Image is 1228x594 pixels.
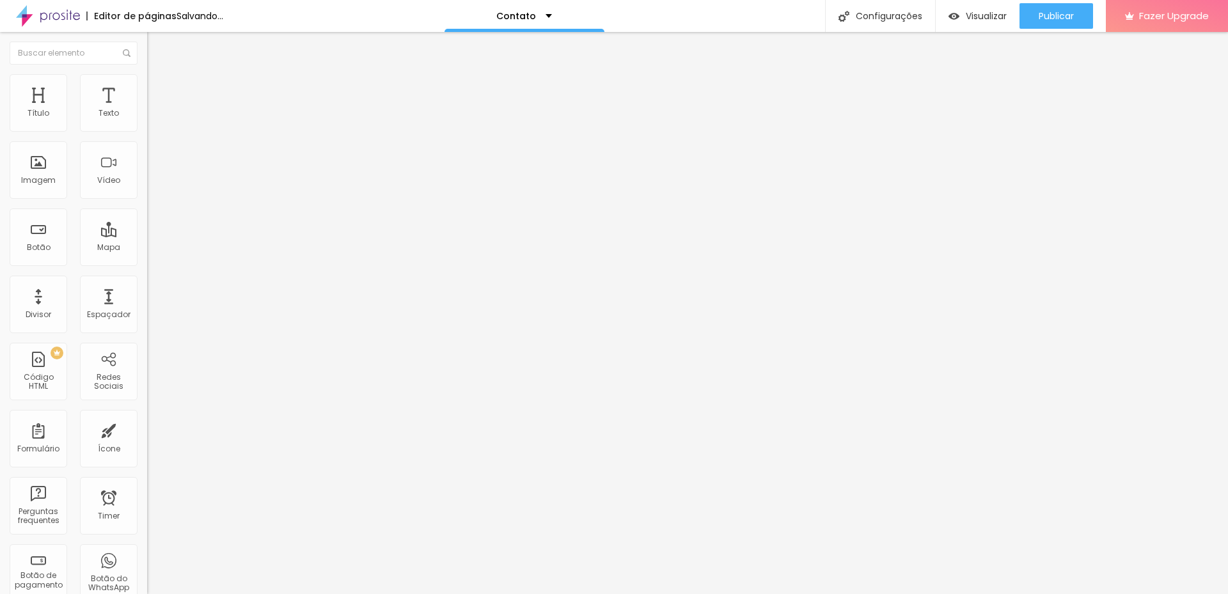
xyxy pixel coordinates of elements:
div: Redes Sociais [83,373,134,391]
img: Icone [123,49,130,57]
img: view-1.svg [949,11,959,22]
div: Ícone [98,444,120,453]
div: Botão [27,243,51,252]
iframe: Editor [147,32,1228,594]
button: Visualizar [936,3,1019,29]
div: Perguntas frequentes [13,507,63,526]
div: Timer [98,512,120,520]
div: Salvando... [177,12,223,20]
div: Formulário [17,444,59,453]
div: Texto [98,109,119,118]
div: Vídeo [97,176,120,185]
span: Fazer Upgrade [1139,10,1209,21]
input: Buscar elemento [10,42,138,65]
div: Botão de pagamento [13,571,63,590]
div: Espaçador [87,310,130,319]
img: Icone [838,11,849,22]
span: Publicar [1039,11,1074,21]
div: Editor de páginas [86,12,177,20]
div: Título [28,109,49,118]
button: Publicar [1019,3,1093,29]
div: Código HTML [13,373,63,391]
span: Visualizar [966,11,1007,21]
div: Mapa [97,243,120,252]
div: Imagem [21,176,56,185]
p: Contato [496,12,536,20]
div: Divisor [26,310,51,319]
div: Botão do WhatsApp [83,574,134,593]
